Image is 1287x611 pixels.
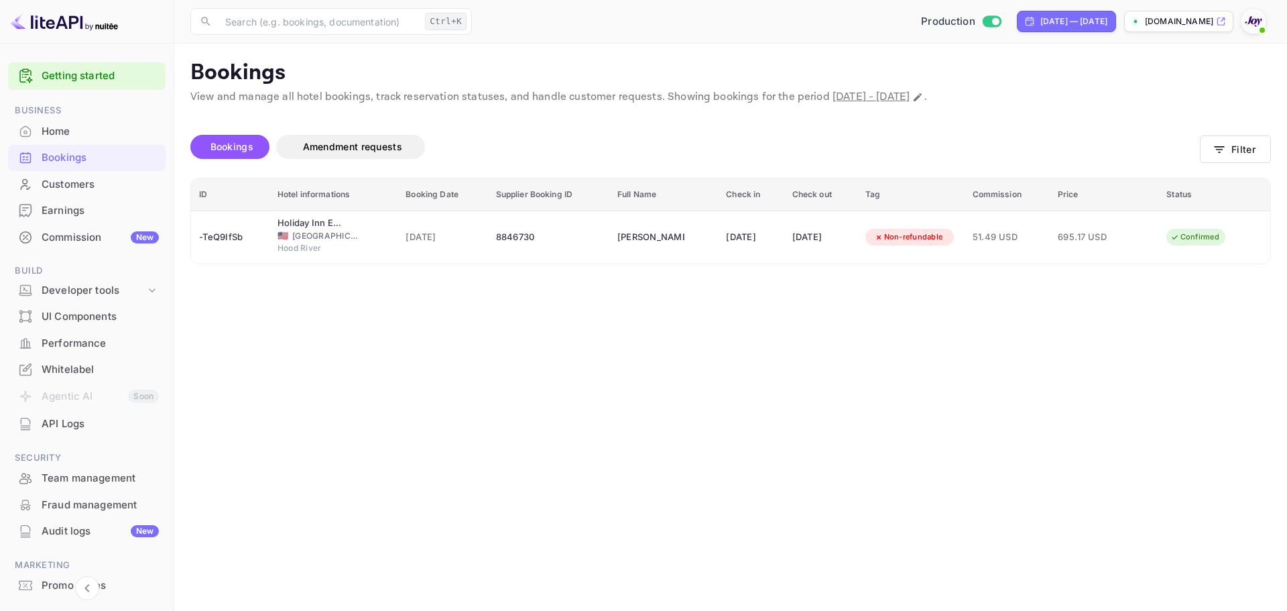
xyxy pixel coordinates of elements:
[269,178,398,211] th: Hotel informations
[8,103,166,118] span: Business
[8,492,166,517] a: Fraud management
[1158,178,1270,211] th: Status
[303,141,402,152] span: Amendment requests
[42,471,159,486] div: Team management
[973,230,1042,245] span: 51.49 USD
[921,14,975,30] span: Production
[8,573,166,598] a: Promo codes
[8,264,166,278] span: Build
[8,518,166,543] a: Audit logsNew
[292,230,359,242] span: [GEOGRAPHIC_DATA]
[8,119,166,144] a: Home
[496,227,601,248] div: 8846730
[42,150,159,166] div: Bookings
[8,411,166,436] a: API Logs
[42,578,159,594] div: Promo codes
[42,203,159,219] div: Earnings
[191,178,269,211] th: ID
[425,13,467,30] div: Ctrl+K
[8,304,166,330] div: UI Components
[191,178,1270,264] table: booking table
[8,492,166,518] div: Fraud management
[488,178,609,211] th: Supplier Booking ID
[1050,178,1158,211] th: Price
[8,518,166,545] div: Audit logsNew
[8,331,166,357] div: Performance
[8,465,166,492] div: Team management
[8,145,166,170] a: Bookings
[617,227,684,248] div: Carolyn Henry
[1058,230,1125,245] span: 695.17 USD
[8,172,166,198] div: Customers
[833,90,910,104] span: [DATE] - [DATE]
[1145,15,1213,27] p: [DOMAIN_NAME]
[8,279,166,302] div: Developer tools
[42,524,159,539] div: Audit logs
[217,8,420,35] input: Search (e.g. bookings, documentation)
[42,68,159,84] a: Getting started
[397,178,487,211] th: Booking Date
[131,231,159,243] div: New
[8,357,166,383] div: Whitelabel
[8,465,166,490] a: Team management
[8,558,166,573] span: Marketing
[8,225,166,249] a: CommissionNew
[8,145,166,171] div: Bookings
[190,60,1271,87] p: Bookings
[1040,15,1107,27] div: [DATE] — [DATE]
[8,225,166,251] div: CommissionNew
[42,362,159,378] div: Whitelabel
[8,172,166,197] a: Customers
[199,227,261,248] div: -TeQ9IfSb
[8,304,166,329] a: UI Components
[8,198,166,223] a: Earnings
[190,135,1200,159] div: account-settings tabs
[131,525,159,537] div: New
[42,416,159,432] div: API Logs
[42,336,159,351] div: Performance
[42,309,159,325] div: UI Components
[8,331,166,355] a: Performance
[8,119,166,145] div: Home
[278,231,288,240] span: United States of America
[210,141,253,152] span: Bookings
[42,283,145,298] div: Developer tools
[278,217,345,230] div: Holiday Inn Express & Suites Hood River, an IHG Hotel
[42,124,159,140] div: Home
[11,11,118,32] img: LiteAPI logo
[8,411,166,437] div: API Logs
[8,451,166,465] span: Security
[406,230,479,245] span: [DATE]
[965,178,1050,211] th: Commission
[8,573,166,599] div: Promo codes
[718,178,784,211] th: Check in
[75,576,99,600] button: Collapse navigation
[916,14,1006,30] div: Switch to Sandbox mode
[8,198,166,224] div: Earnings
[911,91,924,104] button: Change date range
[1162,229,1228,245] div: Confirmed
[784,178,857,211] th: Check out
[8,357,166,382] a: Whitelabel
[42,230,159,245] div: Commission
[42,498,159,513] div: Fraud management
[865,229,952,245] div: Non-refundable
[8,62,166,90] div: Getting started
[1243,11,1264,32] img: With Joy
[726,227,776,248] div: [DATE]
[278,242,345,254] span: Hood River
[792,227,849,248] div: [DATE]
[609,178,718,211] th: Full Name
[1200,135,1271,163] button: Filter
[190,89,1271,105] p: View and manage all hotel bookings, track reservation statuses, and handle customer requests. Sho...
[42,177,159,192] div: Customers
[857,178,965,211] th: Tag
